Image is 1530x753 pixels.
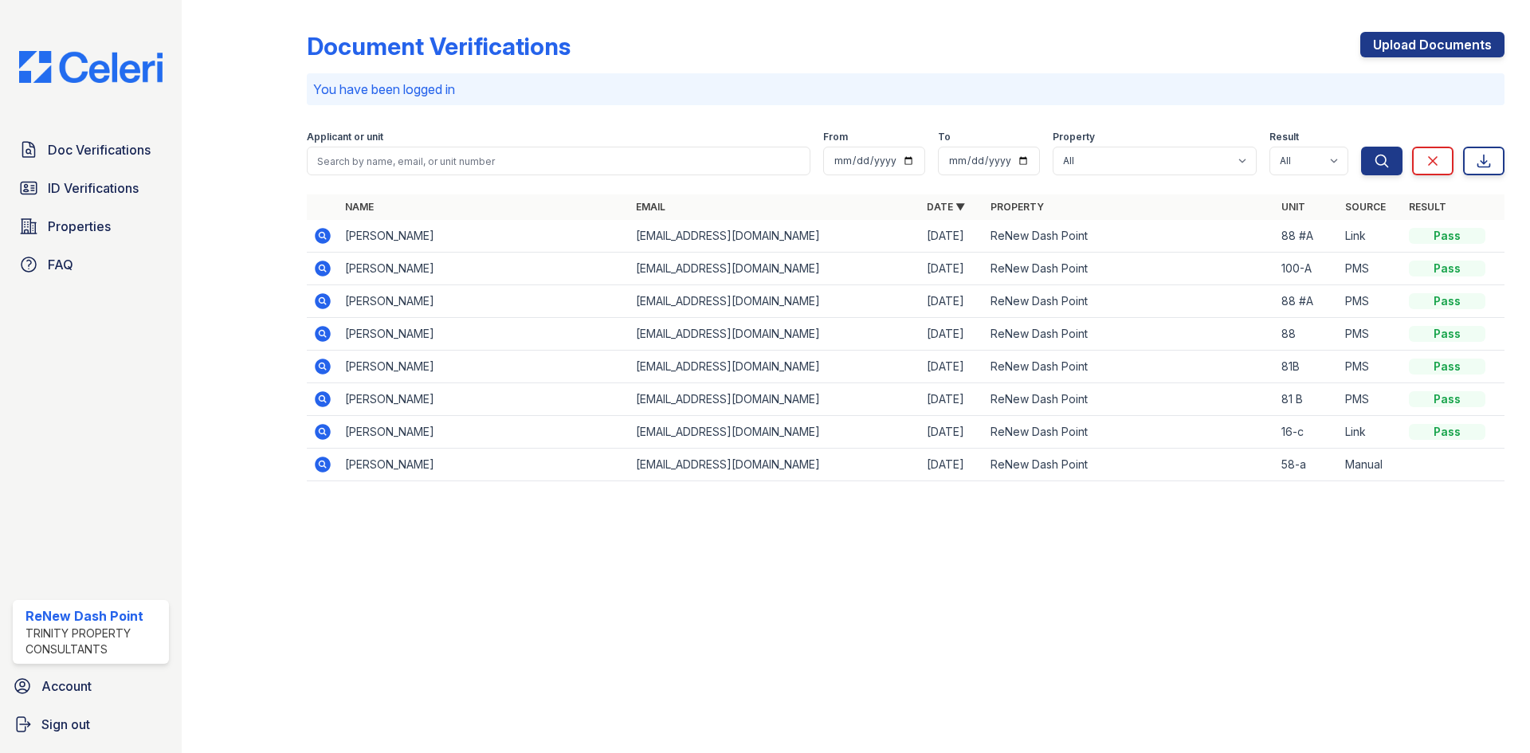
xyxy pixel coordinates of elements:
label: From [823,131,848,143]
td: [PERSON_NAME] [339,351,630,383]
td: ReNew Dash Point [984,383,1275,416]
div: Pass [1409,228,1485,244]
td: [DATE] [920,285,984,318]
td: [PERSON_NAME] [339,253,630,285]
input: Search by name, email, or unit number [307,147,810,175]
td: ReNew Dash Point [984,449,1275,481]
a: Unit [1281,201,1305,213]
a: Name [345,201,374,213]
td: PMS [1339,383,1402,416]
td: 88 #A [1275,285,1339,318]
a: Upload Documents [1360,32,1504,57]
label: To [938,131,951,143]
span: Sign out [41,715,90,734]
td: [PERSON_NAME] [339,383,630,416]
td: 100-A [1275,253,1339,285]
label: Applicant or unit [307,131,383,143]
td: ReNew Dash Point [984,318,1275,351]
div: Pass [1409,293,1485,309]
td: PMS [1339,351,1402,383]
img: CE_Logo_Blue-a8612792a0a2168367f1c8372b55b34899dd931a85d93a1a3d3e32e68fde9ad4.png [6,51,175,83]
a: Properties [13,210,169,242]
td: [DATE] [920,416,984,449]
td: [DATE] [920,253,984,285]
td: [PERSON_NAME] [339,318,630,351]
td: PMS [1339,318,1402,351]
td: ReNew Dash Point [984,220,1275,253]
td: [PERSON_NAME] [339,416,630,449]
td: PMS [1339,285,1402,318]
div: Pass [1409,391,1485,407]
span: ID Verifications [48,178,139,198]
a: Sign out [6,708,175,740]
div: Pass [1409,261,1485,276]
a: Date ▼ [927,201,965,213]
td: PMS [1339,253,1402,285]
div: Pass [1409,326,1485,342]
a: Result [1409,201,1446,213]
a: Account [6,670,175,702]
td: ReNew Dash Point [984,253,1275,285]
span: FAQ [48,255,73,274]
label: Property [1053,131,1095,143]
td: [EMAIL_ADDRESS][DOMAIN_NAME] [630,383,920,416]
td: [EMAIL_ADDRESS][DOMAIN_NAME] [630,416,920,449]
td: 88 [1275,318,1339,351]
td: [EMAIL_ADDRESS][DOMAIN_NAME] [630,253,920,285]
span: Properties [48,217,111,236]
td: [DATE] [920,220,984,253]
td: [DATE] [920,449,984,481]
td: Link [1339,220,1402,253]
td: [DATE] [920,318,984,351]
td: 81B [1275,351,1339,383]
td: [DATE] [920,351,984,383]
td: ReNew Dash Point [984,416,1275,449]
span: Account [41,677,92,696]
td: [EMAIL_ADDRESS][DOMAIN_NAME] [630,220,920,253]
td: [PERSON_NAME] [339,449,630,481]
a: Email [636,201,665,213]
div: Pass [1409,359,1485,375]
label: Result [1269,131,1299,143]
td: [EMAIL_ADDRESS][DOMAIN_NAME] [630,318,920,351]
td: ReNew Dash Point [984,285,1275,318]
td: [EMAIL_ADDRESS][DOMAIN_NAME] [630,285,920,318]
div: Trinity Property Consultants [25,626,163,657]
td: ReNew Dash Point [984,351,1275,383]
td: [PERSON_NAME] [339,285,630,318]
span: Doc Verifications [48,140,151,159]
td: [PERSON_NAME] [339,220,630,253]
a: ID Verifications [13,172,169,204]
td: Manual [1339,449,1402,481]
a: FAQ [13,249,169,280]
td: [EMAIL_ADDRESS][DOMAIN_NAME] [630,449,920,481]
p: You have been logged in [313,80,1498,99]
td: 58-a [1275,449,1339,481]
div: Document Verifications [307,32,571,61]
td: 16-c [1275,416,1339,449]
td: [EMAIL_ADDRESS][DOMAIN_NAME] [630,351,920,383]
a: Source [1345,201,1386,213]
td: Link [1339,416,1402,449]
div: Pass [1409,424,1485,440]
td: [DATE] [920,383,984,416]
a: Doc Verifications [13,134,169,166]
a: Property [991,201,1044,213]
td: 88 #A [1275,220,1339,253]
div: ReNew Dash Point [25,606,163,626]
td: 81 B [1275,383,1339,416]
